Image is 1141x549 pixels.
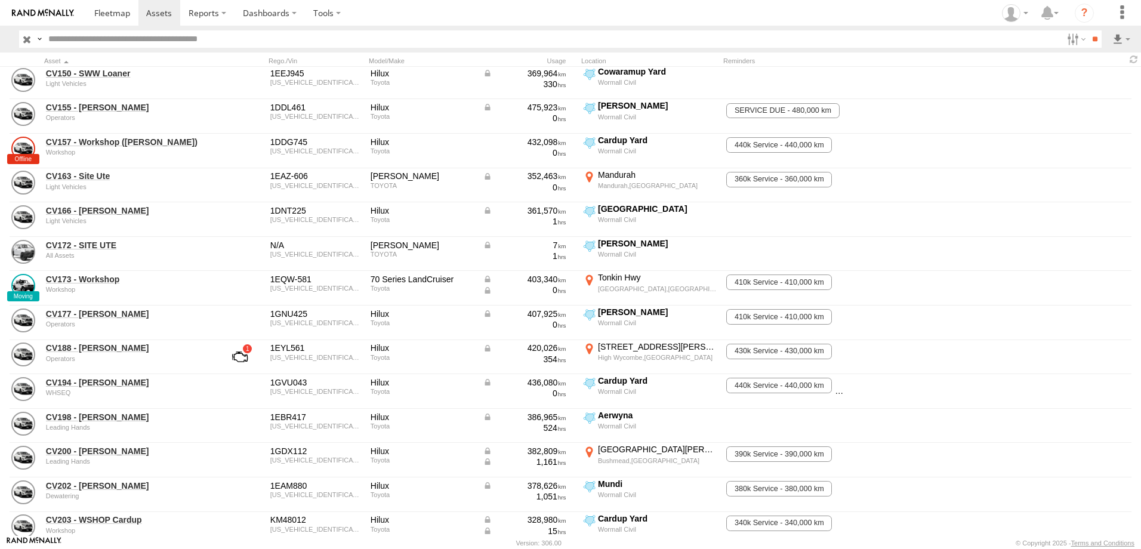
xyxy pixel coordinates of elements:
[46,458,209,465] div: undefined
[270,319,362,326] div: MR0DZ22G500011297
[726,309,832,325] span: 410k Service - 410,000 km
[46,149,209,156] div: undefined
[371,251,474,258] div: TOYOTA
[11,343,35,366] a: View Asset Details
[581,341,718,374] label: Click to View Current Location
[11,377,35,401] a: View Asset Details
[46,309,209,319] a: CV177 - [PERSON_NAME]
[270,274,362,285] div: 1EQW-581
[270,285,362,292] div: JTELV71J800005926
[1071,539,1134,547] a: Terms and Conditions
[270,422,362,430] div: MR0FZ22G901183917
[371,240,474,251] div: HILUX KUN
[371,526,474,533] div: Toyota
[371,171,474,181] div: HILUX KUN
[726,103,839,119] span: SERVICE DUE - 480,000 km
[581,100,718,132] label: Click to View Current Location
[516,539,562,547] div: Version: 306.00
[11,102,35,126] a: View Asset Details
[483,377,566,388] div: Data from Vehicle CANbus
[598,66,717,77] div: Cowaramup Yard
[270,480,362,491] div: 1EAM880
[46,274,209,285] a: CV173 - Workshop
[371,377,474,388] div: Hilux
[581,444,718,476] label: Click to View Current Location
[46,137,209,147] a: CV157 - Workshop ([PERSON_NAME])
[371,274,474,285] div: 70 Series LandCruiser
[598,410,717,421] div: Aerwyna
[483,205,566,216] div: Data from Vehicle CANbus
[998,4,1032,22] div: Karl Walsh
[270,377,362,388] div: 1GVU043
[11,205,35,229] a: View Asset Details
[483,457,566,467] div: Data from Vehicle CANbus
[7,537,61,549] a: Visit our Website
[483,319,566,330] div: 0
[270,251,362,258] div: MR0FZ22G401047064
[46,320,209,328] div: undefined
[598,250,717,258] div: Wormall Civil
[46,252,209,259] div: undefined
[483,412,566,422] div: Data from Vehicle CANbus
[483,171,566,181] div: Data from Vehicle CANbus
[1062,30,1088,48] label: Search Filter Options
[483,68,566,79] div: Data from Vehicle CANbus
[371,422,474,430] div: Toyota
[46,114,209,121] div: undefined
[483,446,566,457] div: Data from Vehicle CANbus
[46,102,209,113] a: CV155 - [PERSON_NAME]
[598,100,717,111] div: [PERSON_NAME]
[371,102,474,113] div: Hilux
[46,446,209,457] a: CV200 - [PERSON_NAME]
[371,68,474,79] div: Hilux
[270,526,362,533] div: MR0FZ29G502521104
[11,514,35,538] a: View Asset Details
[371,79,474,86] div: Toyota
[1016,539,1134,547] div: © Copyright 2025 -
[598,375,717,386] div: Cardup Yard
[371,491,474,498] div: Toyota
[270,171,362,181] div: 1EAZ-606
[483,102,566,113] div: Data from Vehicle CANbus
[726,378,832,393] span: 440k Service - 440,000 km
[371,457,474,464] div: Toyota
[11,274,35,298] a: View Asset Details
[46,68,209,79] a: CV150 - SWW Loaner
[598,78,717,87] div: Wormall Civil
[371,514,474,525] div: Hilux
[270,137,362,147] div: 1DDG745
[581,272,718,304] label: Click to View Current Location
[371,205,474,216] div: Hilux
[371,354,474,361] div: Toyota
[598,147,717,155] div: Wormall Civil
[270,79,362,86] div: MR0FZ22G601020920
[598,169,717,180] div: Mandurah
[483,113,566,124] div: 0
[371,113,474,120] div: Toyota
[581,169,718,202] label: Click to View Current Location
[270,388,362,395] div: MR0EZ12G804002830
[598,353,717,362] div: High Wycombe,[GEOGRAPHIC_DATA]
[11,137,35,161] a: View Asset Details
[581,410,718,442] label: Click to View Current Location
[371,285,474,292] div: Toyota
[46,217,209,224] div: undefined
[598,525,717,533] div: Wormall Civil
[835,378,940,393] span: 450k Service - 450,000 km
[483,147,566,158] div: 0
[483,251,566,261] div: 1
[46,424,209,431] div: undefined
[483,79,566,90] div: 330
[598,307,717,317] div: [PERSON_NAME]
[46,286,209,293] div: undefined
[46,240,209,251] a: CV172 - SITE UTE
[11,309,35,332] a: View Asset Details
[598,319,717,327] div: Wormall Civil
[581,479,718,511] label: Click to View Current Location
[598,422,717,430] div: Wormall Civil
[598,491,717,499] div: Wormall Civil
[598,272,717,283] div: Tonkin Hwy
[598,215,717,224] div: Wormall Civil
[270,514,362,525] div: KM48012
[270,354,362,361] div: MR0FZ22G801196318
